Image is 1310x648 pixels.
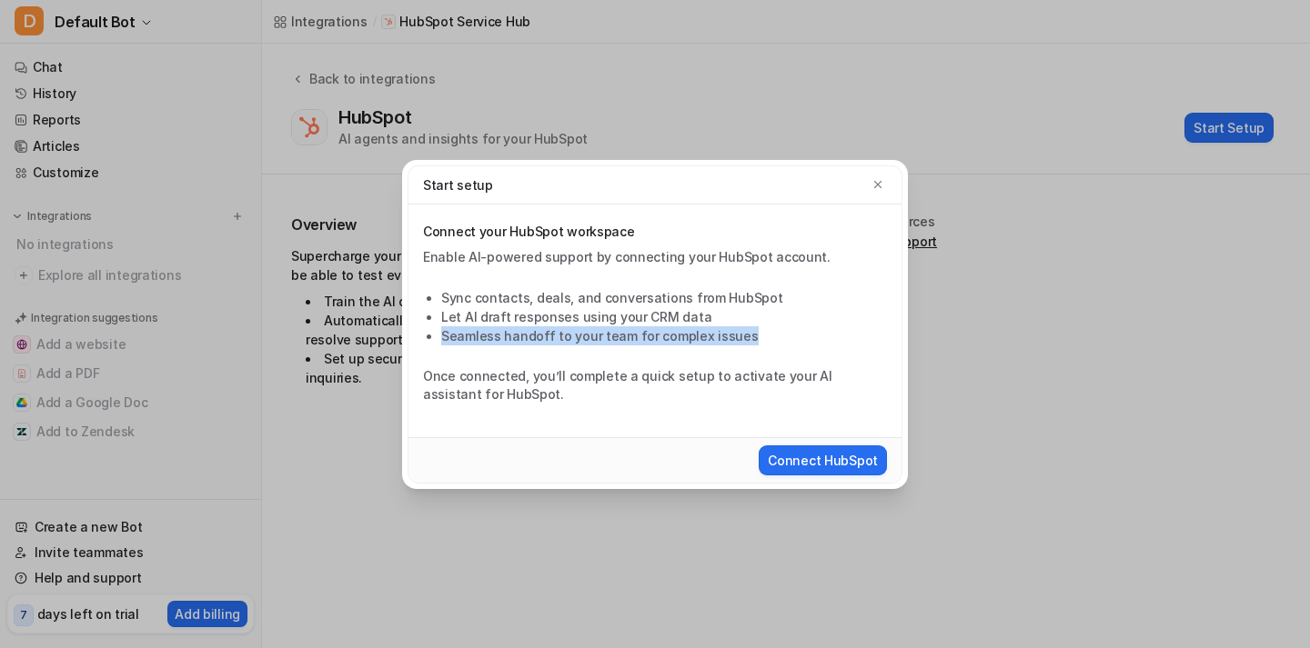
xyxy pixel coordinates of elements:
[423,248,887,266] div: Enable AI-powered support by connecting your HubSpot account.
[423,223,887,241] p: Connect your HubSpot workspace
[441,326,887,345] li: Seamless handoff to your team for complex issues
[423,175,493,194] p: Start setup
[441,307,887,326] li: Let AI draft responses using your CRM data
[759,445,887,475] button: Connect HubSpot
[441,288,887,307] li: Sync contacts, deals, and conversations from HubSpot
[423,367,887,404] p: Once connected, you’ll complete a quick setup to activate your AI assistant for HubSpot.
